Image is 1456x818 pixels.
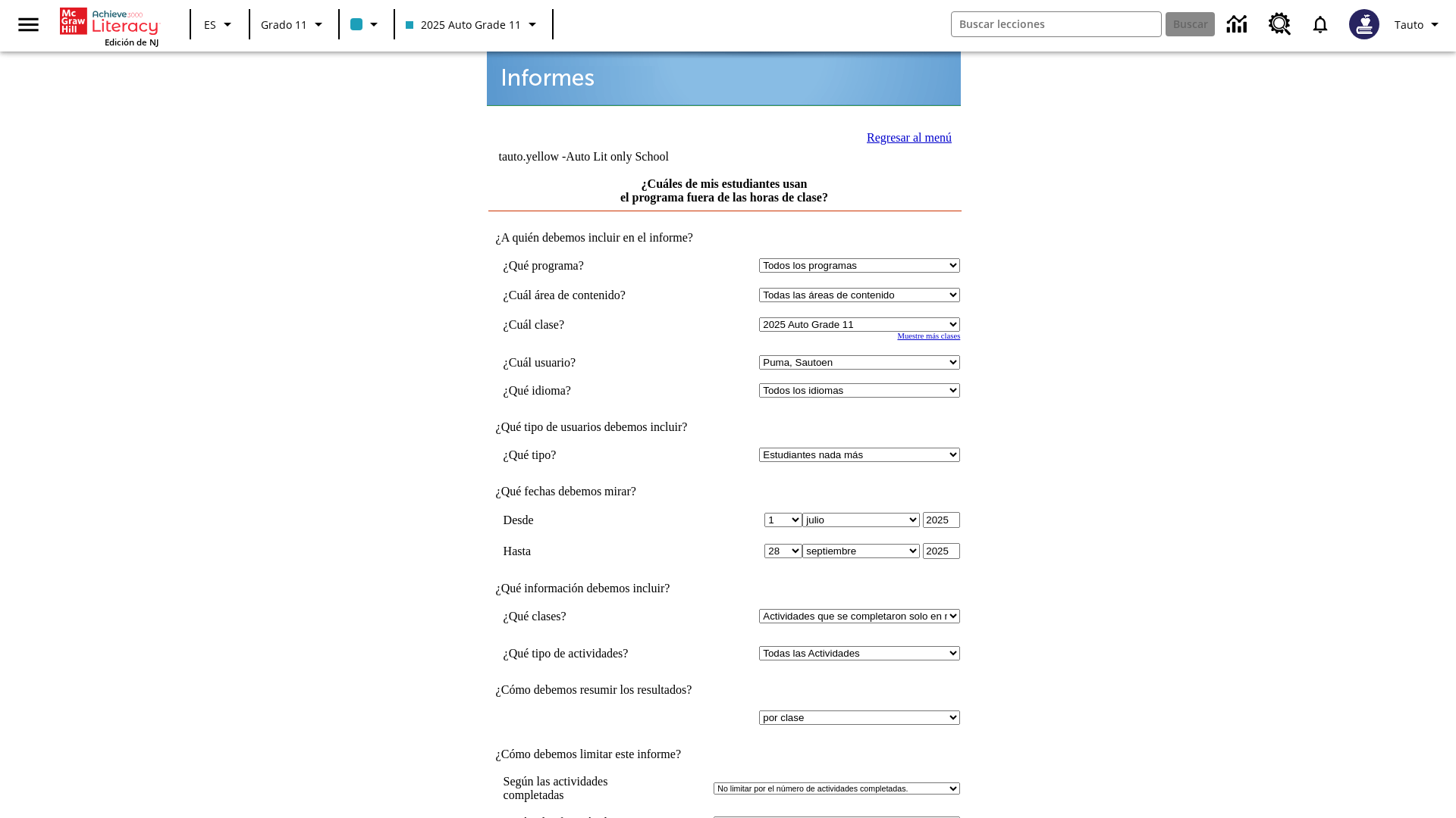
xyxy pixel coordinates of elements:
img: header [487,43,961,106]
button: Lenguaje: ES, Selecciona un idioma [196,11,244,38]
td: ¿Cómo debemos resumir los resultados? [488,683,961,697]
input: Buscar campo [952,12,1161,36]
a: Regresar al menú [867,131,952,144]
span: Edición de NJ [105,36,158,48]
td: ¿Qué tipo de usuarios debemos incluir? [488,420,961,434]
td: ¿Qué información debemos incluir? [488,582,961,595]
span: 2025 Auto Grade 11 [406,17,521,33]
td: ¿Qué idioma? [504,383,675,398]
img: Avatar [1349,9,1379,39]
button: Escoja un nuevo avatar [1340,5,1389,44]
button: Perfil/Configuración [1389,11,1450,38]
td: ¿A quién debemos incluir en el informe? [488,231,961,245]
td: Desde [504,512,675,528]
td: tauto.yellow - [498,150,777,164]
a: Muestre más clases [897,332,960,340]
td: ¿Qué clases? [504,609,675,623]
td: ¿Qué programa? [504,258,675,273]
a: Centro de información [1218,4,1260,45]
span: Grado 11 [261,17,307,33]
button: El color de la clase es azul claro. Cambiar el color de la clase. [344,11,389,38]
td: ¿Cuál usuario? [504,355,675,370]
a: Centro de recursos, Se abrirá en una pestaña nueva. [1260,4,1301,45]
a: ¿Cuáles de mis estudiantes usan el programa fuera de las horas de clase? [620,177,828,204]
span: ES [204,17,216,33]
td: ¿Cómo debemos limitar este informe? [488,748,961,761]
span: Tauto [1395,17,1423,33]
a: Notificaciones [1301,5,1340,44]
td: ¿Qué fechas debemos mirar? [488,485,961,498]
td: ¿Qué tipo? [504,448,675,462]
div: Portada [60,5,158,48]
td: Hasta [504,543,675,559]
td: Según las actividades completadas [504,775,711,802]
nobr: Auto Lit only School [566,150,669,163]
button: Abrir el menú lateral [6,2,51,47]
button: Clase: 2025 Auto Grade 11, Selecciona una clase [400,11,548,38]
td: ¿Cuál clase? [504,317,675,332]
button: Grado: Grado 11, Elige un grado [255,11,334,38]
nobr: ¿Cuál área de contenido? [504,289,626,301]
td: ¿Qué tipo de actividades? [504,646,675,660]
